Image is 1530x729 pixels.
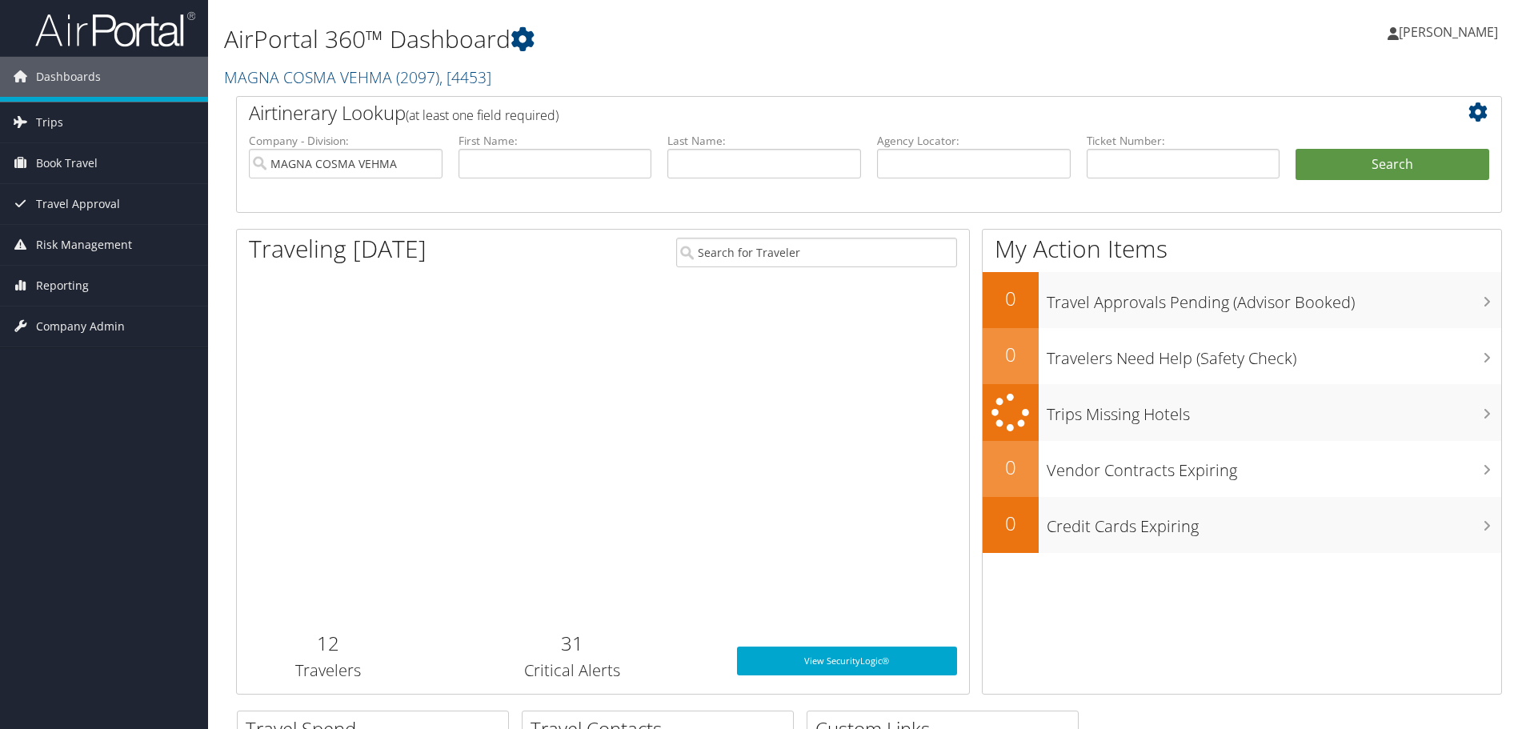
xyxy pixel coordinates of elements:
h2: 0 [983,454,1039,481]
span: Trips [36,102,63,142]
span: (at least one field required) [406,106,559,124]
h3: Travel Approvals Pending (Advisor Booked) [1047,283,1501,314]
a: 0Vendor Contracts Expiring [983,441,1501,497]
a: 0Travel Approvals Pending (Advisor Booked) [983,272,1501,328]
a: MAGNA COSMA VEHMA [224,66,491,88]
span: ( 2097 ) [396,66,439,88]
span: [PERSON_NAME] [1399,23,1498,41]
h1: Traveling [DATE] [249,232,427,266]
span: Travel Approval [36,184,120,224]
h1: My Action Items [983,232,1501,266]
span: Dashboards [36,57,101,97]
span: , [ 4453 ] [439,66,491,88]
h1: AirPortal 360™ Dashboard [224,22,1084,56]
label: Agency Locator: [877,133,1071,149]
h3: Vendor Contracts Expiring [1047,451,1501,482]
h3: Critical Alerts [432,659,713,682]
h3: Travelers Need Help (Safety Check) [1047,339,1501,370]
button: Search [1296,149,1489,181]
a: View SecurityLogic® [737,647,957,675]
span: Company Admin [36,306,125,346]
a: Trips Missing Hotels [983,384,1501,441]
h2: 31 [432,630,713,657]
h3: Trips Missing Hotels [1047,395,1501,426]
span: Book Travel [36,143,98,183]
label: Ticket Number: [1087,133,1280,149]
h2: 12 [249,630,408,657]
span: Reporting [36,266,89,306]
a: 0Credit Cards Expiring [983,497,1501,553]
img: airportal-logo.png [35,10,195,48]
h3: Credit Cards Expiring [1047,507,1501,538]
h2: 0 [983,341,1039,368]
a: [PERSON_NAME] [1388,8,1514,56]
h3: Travelers [249,659,408,682]
h2: Airtinerary Lookup [249,99,1384,126]
input: Search for Traveler [676,238,957,267]
label: Last Name: [667,133,861,149]
label: First Name: [459,133,652,149]
a: 0Travelers Need Help (Safety Check) [983,328,1501,384]
h2: 0 [983,510,1039,537]
h2: 0 [983,285,1039,312]
span: Risk Management [36,225,132,265]
label: Company - Division: [249,133,443,149]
